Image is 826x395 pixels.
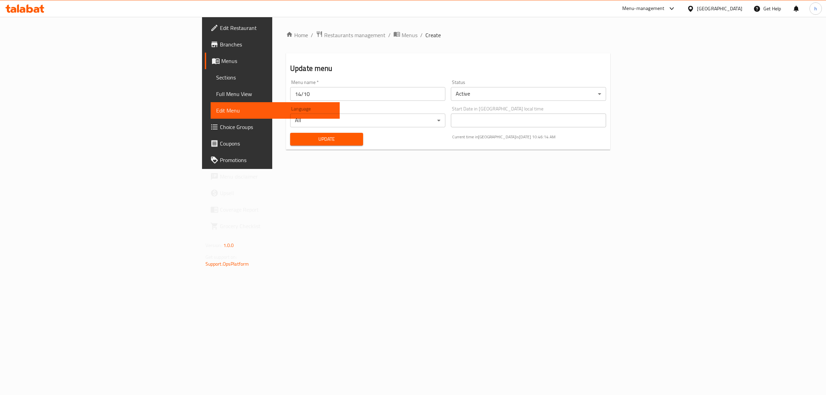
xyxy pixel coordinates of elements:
[205,201,340,218] a: Coverage Report
[205,185,340,201] a: Upsell
[290,133,363,146] button: Update
[220,189,335,197] span: Upsell
[402,31,417,39] span: Menus
[452,134,606,140] p: Current time in [GEOGRAPHIC_DATA] is [DATE] 10:46:14 AM
[211,69,340,86] a: Sections
[290,87,445,101] input: Please enter Menu name
[286,31,610,40] nav: breadcrumb
[425,31,441,39] span: Create
[220,40,335,49] span: Branches
[324,31,385,39] span: Restaurants management
[205,119,340,135] a: Choice Groups
[622,4,665,13] div: Menu-management
[205,218,340,234] a: Grocery Checklist
[316,31,385,40] a: Restaurants management
[220,156,335,164] span: Promotions
[205,36,340,53] a: Branches
[296,135,358,143] span: Update
[205,152,340,168] a: Promotions
[205,241,222,250] span: Version:
[220,205,335,214] span: Coverage Report
[205,253,237,261] span: Get support on:
[205,53,340,69] a: Menus
[221,57,335,65] span: Menus
[220,24,335,32] span: Edit Restaurant
[290,114,445,127] div: All
[220,172,335,181] span: Menu disclaimer
[223,241,234,250] span: 1.0.0
[451,87,606,101] div: Active
[220,123,335,131] span: Choice Groups
[211,86,340,102] a: Full Menu View
[205,135,340,152] a: Coupons
[216,73,335,82] span: Sections
[205,259,249,268] a: Support.OpsPlatform
[697,5,742,12] div: [GEOGRAPHIC_DATA]
[220,139,335,148] span: Coupons
[420,31,423,39] li: /
[388,31,391,39] li: /
[220,222,335,230] span: Grocery Checklist
[216,106,335,115] span: Edit Menu
[393,31,417,40] a: Menus
[211,102,340,119] a: Edit Menu
[290,63,606,74] h2: Update menu
[205,20,340,36] a: Edit Restaurant
[814,5,817,12] span: h
[205,168,340,185] a: Menu disclaimer
[216,90,335,98] span: Full Menu View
